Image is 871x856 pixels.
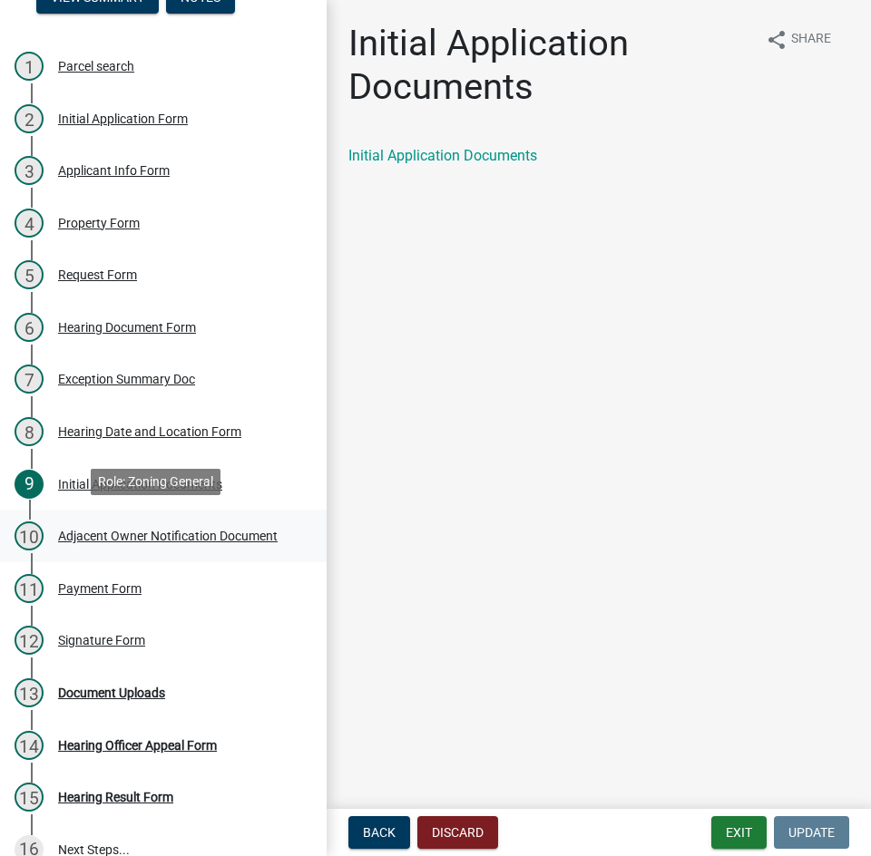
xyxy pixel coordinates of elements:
[15,209,44,238] div: 4
[15,156,44,185] div: 3
[348,816,410,849] button: Back
[788,825,835,840] span: Update
[15,260,44,289] div: 5
[766,29,788,51] i: share
[15,417,44,446] div: 8
[15,783,44,812] div: 15
[791,29,831,51] span: Share
[58,739,217,752] div: Hearing Officer Appeal Form
[15,52,44,81] div: 1
[58,791,173,803] div: Hearing Result Form
[751,22,846,57] button: shareShare
[363,825,396,840] span: Back
[15,470,44,499] div: 9
[15,574,44,603] div: 11
[15,104,44,133] div: 2
[58,582,142,595] div: Payment Form
[58,268,137,281] div: Request Form
[58,634,145,647] div: Signature Form
[58,60,134,73] div: Parcel search
[15,365,44,394] div: 7
[58,686,165,699] div: Document Uploads
[58,425,241,438] div: Hearing Date and Location Form
[91,469,220,495] div: Role: Zoning General
[774,816,849,849] button: Update
[58,478,222,491] div: Initial Application Documents
[15,313,44,342] div: 6
[58,217,140,229] div: Property Form
[711,816,767,849] button: Exit
[15,521,44,550] div: 10
[348,22,751,109] h1: Initial Application Documents
[58,112,188,125] div: Initial Application Form
[15,678,44,707] div: 13
[58,530,278,542] div: Adjacent Owner Notification Document
[58,373,195,385] div: Exception Summary Doc
[348,147,537,164] a: Initial Application Documents
[58,164,170,177] div: Applicant Info Form
[58,321,196,334] div: Hearing Document Form
[15,626,44,655] div: 12
[15,731,44,760] div: 14
[417,816,498,849] button: Discard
